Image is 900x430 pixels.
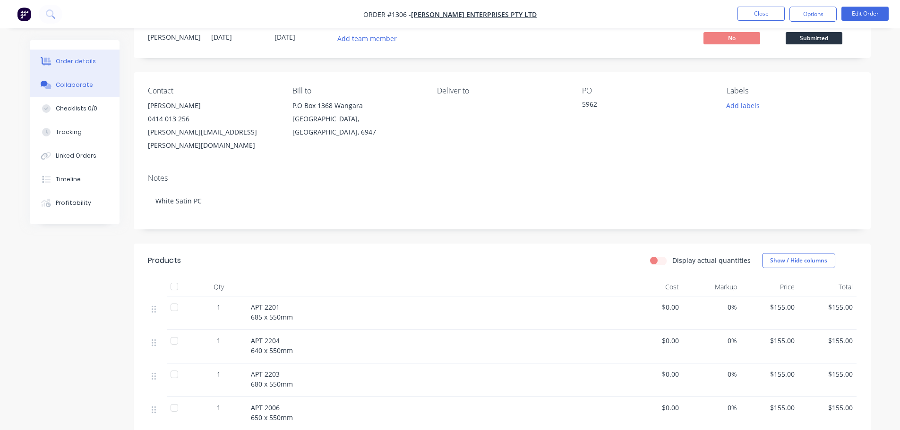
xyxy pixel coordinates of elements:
div: Assigned to [338,19,432,28]
div: Notes [148,174,857,183]
span: 0% [686,336,737,346]
div: Required [274,19,326,28]
div: Markup [683,278,741,296]
span: 1 [217,403,221,413]
div: [PERSON_NAME]0414 013 256[PERSON_NAME][EMAIL_ADDRESS][PERSON_NAME][DOMAIN_NAME] [148,99,277,152]
span: $155.00 [745,369,795,379]
div: Checklists 0/0 [56,104,97,113]
div: Order details [56,57,96,66]
div: [GEOGRAPHIC_DATA], [GEOGRAPHIC_DATA], 6947 [292,112,422,139]
span: $155.00 [802,336,853,346]
span: $0.00 [629,369,679,379]
div: [PERSON_NAME] [148,32,200,42]
div: Tracking [56,128,82,136]
div: PO [582,86,711,95]
span: Submitted [786,32,842,44]
img: Factory [17,7,31,21]
button: Show / Hide columns [762,253,835,268]
span: 0% [686,403,737,413]
span: $155.00 [745,336,795,346]
div: Products [148,255,181,266]
div: P.O Box 1368 Wangara[GEOGRAPHIC_DATA], [GEOGRAPHIC_DATA], 6947 [292,99,422,139]
span: $0.00 [629,302,679,312]
a: [PERSON_NAME] Enterprises PTY LTD [411,10,537,19]
div: White Satin PC [148,186,857,215]
button: Add team member [338,32,402,45]
div: Labels [727,86,856,95]
span: 0% [686,302,737,312]
div: Collaborate [56,81,93,89]
button: Checklists 0/0 [30,97,120,120]
div: 0414 013 256 [148,112,277,126]
label: Display actual quantities [672,255,751,265]
button: Profitability [30,191,120,215]
span: No [703,32,760,44]
span: 1 [217,302,221,312]
div: Invoiced [703,19,774,28]
span: 1 [217,336,221,346]
span: 0% [686,369,737,379]
span: $155.00 [745,403,795,413]
div: Total [798,278,857,296]
button: Edit Order [841,7,889,21]
div: Created by [148,19,200,28]
span: [DATE] [274,33,295,42]
div: Status [786,19,857,28]
div: Price [741,278,799,296]
button: Tracking [30,120,120,144]
button: Submitted [786,32,842,46]
span: $155.00 [802,369,853,379]
span: [DATE] [211,33,232,42]
button: Close [737,7,785,21]
span: APT 2006 650 x 550mm [251,403,293,422]
div: Contact [148,86,277,95]
span: 1 [217,369,221,379]
span: APT 2203 680 x 550mm [251,370,293,388]
span: $155.00 [802,403,853,413]
div: Linked Orders [56,152,96,160]
button: Linked Orders [30,144,120,168]
div: 5962 [582,99,700,112]
div: Bill to [292,86,422,95]
div: P.O Box 1368 Wangara [292,99,422,112]
div: Created [211,19,263,28]
div: Deliver to [437,86,566,95]
button: Add team member [332,32,402,45]
div: [PERSON_NAME] [148,99,277,112]
button: Options [789,7,837,22]
span: APT 2204 640 x 550mm [251,336,293,355]
div: Timeline [56,175,81,184]
span: $0.00 [629,403,679,413]
span: $155.00 [802,302,853,312]
span: $155.00 [745,302,795,312]
button: Collaborate [30,73,120,97]
button: Timeline [30,168,120,191]
button: Add labels [721,99,765,112]
span: $0.00 [629,336,679,346]
div: Profitability [56,199,91,207]
div: [PERSON_NAME][EMAIL_ADDRESS][PERSON_NAME][DOMAIN_NAME] [148,126,277,152]
span: Order #1306 - [363,10,411,19]
div: Cost [625,278,683,296]
div: Qty [190,278,247,296]
span: APT 2201 685 x 550mm [251,303,293,321]
button: Order details [30,50,120,73]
